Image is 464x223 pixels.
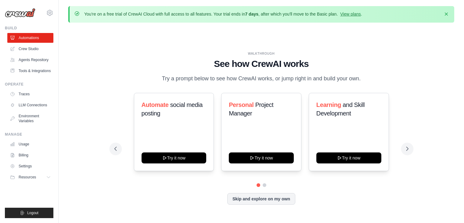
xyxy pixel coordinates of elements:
[5,8,35,17] img: Logo
[229,101,254,108] span: Personal
[5,132,53,137] div: Manage
[114,51,408,56] div: WALKTHROUGH
[7,55,53,65] a: Agents Repository
[27,210,38,215] span: Logout
[7,139,53,149] a: Usage
[7,111,53,126] a: Environment Variables
[19,175,36,180] span: Resources
[7,150,53,160] a: Billing
[7,161,53,171] a: Settings
[229,152,294,163] button: Try it now
[7,172,53,182] button: Resources
[142,101,169,108] span: Automate
[5,26,53,31] div: Build
[114,58,408,69] h1: See how CrewAI works
[142,152,207,163] button: Try it now
[7,100,53,110] a: LLM Connections
[227,193,295,205] button: Skip and explore on my own
[84,11,362,17] p: You're on a free trial of CrewAI Cloud with full access to all features. Your trial ends in , aft...
[7,44,53,54] a: Crew Studio
[316,101,341,108] span: Learning
[7,33,53,43] a: Automations
[340,12,361,16] a: View plans
[245,12,258,16] strong: 7 days
[5,82,53,87] div: Operate
[159,74,364,83] p: Try a prompt below to see how CrewAI works, or jump right in and build your own.
[142,101,203,117] span: social media posting
[316,152,381,163] button: Try it now
[7,89,53,99] a: Traces
[7,66,53,76] a: Tools & Integrations
[5,208,53,218] button: Logout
